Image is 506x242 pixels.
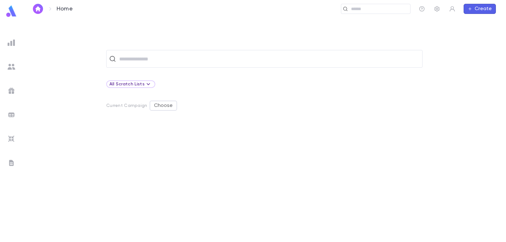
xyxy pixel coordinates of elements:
button: Choose [150,101,177,111]
img: students_grey.60c7aba0da46da39d6d829b817ac14fc.svg [8,63,15,71]
img: reports_grey.c525e4749d1bce6a11f5fe2a8de1b229.svg [8,39,15,47]
img: campaigns_grey.99e729a5f7ee94e3726e6486bddda8f1.svg [8,87,15,95]
img: imports_grey.530a8a0e642e233f2baf0ef88e8c9fcb.svg [8,135,15,143]
img: logo [5,5,18,17]
div: All Scratch Lists [106,80,155,88]
img: batches_grey.339ca447c9d9533ef1741baa751efc33.svg [8,111,15,119]
p: Home [57,5,73,12]
p: Current Campaign [106,103,147,108]
img: home_white.a664292cf8c1dea59945f0da9f25487c.svg [34,6,42,11]
div: All Scratch Lists [109,80,152,88]
button: Create [464,4,496,14]
img: letters_grey.7941b92b52307dd3b8a917253454ce1c.svg [8,159,15,167]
